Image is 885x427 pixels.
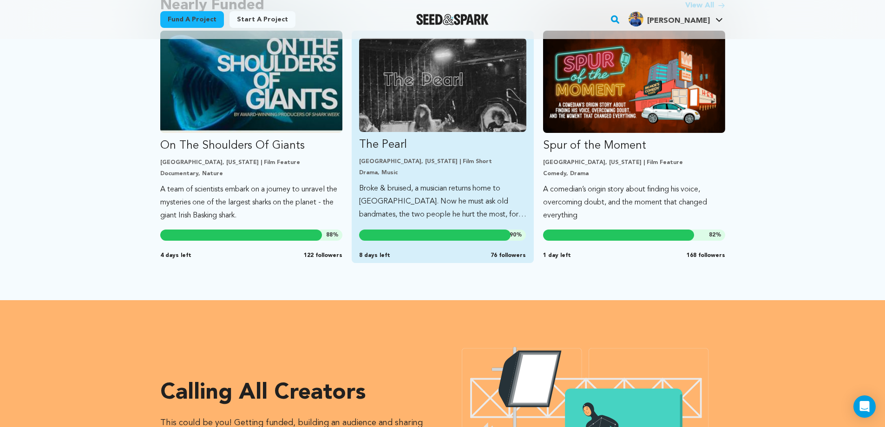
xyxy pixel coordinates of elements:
a: Fund On The Shoulders Of Giants [160,31,342,222]
a: Fund Spur of the Moment [543,31,725,222]
p: A comedian’s origin story about finding his voice, overcoming doubt, and the moment that changed ... [543,183,725,222]
div: Open Intercom Messenger [853,395,876,418]
p: Documentary, Nature [160,170,342,177]
a: Start a project [229,11,295,28]
p: Drama, Music [359,169,526,177]
span: 82 [709,232,715,238]
span: 88 [326,232,333,238]
span: [PERSON_NAME] [647,17,710,25]
span: % [326,231,339,239]
h3: Calling all creators [160,382,439,404]
span: % [709,231,721,239]
span: 90 [510,232,516,238]
span: % [510,231,522,239]
a: Fund a project [160,11,224,28]
img: aa3a6eba01ca51bb.jpg [629,12,643,26]
span: 1 day left [543,252,571,259]
p: Comedy, Drama [543,170,725,177]
a: Seed&Spark Homepage [416,14,489,25]
p: On The Shoulders Of Giants [160,138,342,153]
p: [GEOGRAPHIC_DATA], [US_STATE] | Film Feature [160,159,342,166]
span: 168 followers [687,252,725,259]
p: [GEOGRAPHIC_DATA], [US_STATE] | Film Short [359,158,526,165]
span: 4 days left [160,252,191,259]
a: Brijesh G.'s Profile [627,10,725,26]
p: Broke & bruised, a musician returns home to [GEOGRAPHIC_DATA]. Now he must ask old bandmates, the... [359,182,526,221]
a: Fund The Pearl [359,38,526,221]
img: Seed&Spark Logo Dark Mode [416,14,489,25]
span: 76 followers [491,252,526,259]
span: 122 followers [304,252,342,259]
p: A team of scientists embark on a journey to unravel the mysteries one of the largest sharks on th... [160,183,342,222]
p: Spur of the Moment [543,138,725,153]
div: Brijesh G.'s Profile [629,12,710,26]
span: Brijesh G.'s Profile [627,10,725,29]
span: 8 days left [359,252,390,259]
p: [GEOGRAPHIC_DATA], [US_STATE] | Film Feature [543,159,725,166]
p: The Pearl [359,138,526,152]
